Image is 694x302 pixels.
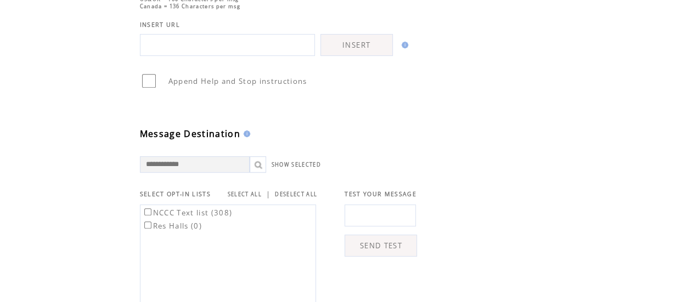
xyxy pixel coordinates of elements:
[345,235,417,257] a: SEND TEST
[142,221,202,231] label: Res Halls (0)
[345,190,416,198] span: TEST YOUR MESSAGE
[140,21,180,29] span: INSERT URL
[144,221,151,229] input: Res Halls (0)
[320,34,393,56] a: INSERT
[144,208,151,215] input: NCCC Text list (308)
[228,191,262,198] a: SELECT ALL
[168,76,307,86] span: Append Help and Stop instructions
[140,3,240,10] span: Canada = 136 Characters per msg
[275,191,317,198] a: DESELECT ALL
[272,161,321,168] a: SHOW SELECTED
[142,208,233,218] label: NCCC Text list (308)
[140,190,211,198] span: SELECT OPT-IN LISTS
[140,128,240,140] span: Message Destination
[240,130,250,137] img: help.gif
[398,42,408,48] img: help.gif
[266,189,270,199] span: |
